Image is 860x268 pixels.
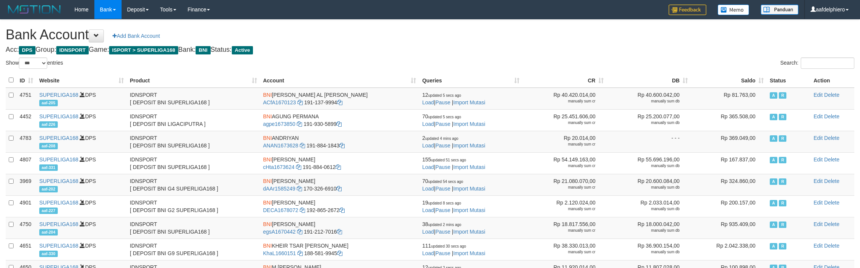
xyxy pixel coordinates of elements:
span: updated 54 secs ago [428,180,463,184]
span: Running [779,178,786,185]
a: Delete [824,113,839,119]
td: Rp 365.508,00 [691,109,767,131]
div: manually sum db [610,185,680,190]
div: manually sum cr [526,163,595,169]
a: Copy 1911379994 to clipboard [337,99,342,105]
span: BNI [263,113,272,119]
td: IDNSPORT [ DEPOSIT BNI SUPERLIGA168 ] [127,88,260,110]
a: Import Mutasi [453,121,485,127]
td: Rp 55.696.196,00 [607,152,691,174]
span: Active [770,200,777,206]
label: Show entries [6,57,63,69]
a: Delete [824,135,839,141]
td: DPS [36,217,127,239]
th: Queries: activate to sort column ascending [419,73,522,88]
a: Copy ANAN1673628 to clipboard [300,143,305,149]
span: | | [422,92,485,105]
a: Import Mutasi [453,143,485,149]
span: aaf-227 [39,208,58,214]
img: panduan.png [761,5,798,15]
a: Load [422,121,434,127]
td: Rp 40.420.014,00 [522,88,607,110]
th: Action [811,73,854,88]
a: Load [422,207,434,213]
td: 4751 [17,88,36,110]
div: manually sum cr [526,206,595,212]
span: Running [779,92,786,99]
a: Import Mutasi [453,250,485,256]
td: Rp 2.033.014,00 [607,195,691,217]
select: Showentries [19,57,47,69]
span: updated 2 mins ago [428,223,461,227]
a: Import Mutasi [453,99,485,105]
td: 3969 [17,174,36,195]
span: updated 5 secs ago [428,115,461,119]
span: updated 5 secs ago [428,93,461,98]
td: DPS [36,174,127,195]
a: Import Mutasi [453,207,485,213]
span: BNI [263,178,272,184]
span: aaf-331 [39,164,58,171]
span: Active [770,222,777,228]
td: DPS [36,88,127,110]
a: Edit [814,200,823,206]
h1: Bank Account [6,27,854,42]
a: Pause [435,164,450,170]
td: 4750 [17,217,36,239]
td: IDNSPORT [ DEPOSIT BNI G9 SUPERLIGA168 ] [127,239,260,260]
a: cHta1673624 [263,164,294,170]
a: Delete [824,178,839,184]
a: egsA1670442 [263,229,296,235]
a: Pause [435,250,450,256]
a: Edit [814,178,823,184]
span: aaf-205 [39,100,58,106]
span: aaf-330 [39,251,58,257]
th: ID: activate to sort column ascending [17,73,36,88]
span: 12 [422,92,461,98]
th: Account: activate to sort column ascending [260,73,419,88]
td: [PERSON_NAME] 192-865-2672 [260,195,419,217]
a: dAAr1585249 [263,186,296,192]
td: Rp 36.900.154,00 [607,239,691,260]
span: updated 4 mins ago [425,136,458,141]
span: DPS [19,46,35,54]
span: 2 [422,135,458,141]
td: Rp 38.330.013,00 [522,239,607,260]
span: aaf-204 [39,229,58,235]
div: manually sum db [610,249,680,255]
td: 4783 [17,131,36,152]
span: ISPORT > SUPERLIGA168 [109,46,178,54]
a: Add Bank Account [108,29,165,42]
div: manually sum cr [526,142,595,147]
a: Copy 1918840612 to clipboard [336,164,341,170]
a: Delete [824,200,839,206]
td: Rp 21.080.070,00 [522,174,607,195]
a: agpe1673850 [263,121,296,127]
td: IDNSPORT [ DEPOSIT BNI LIGACIPUTRA ] [127,109,260,131]
a: Copy agpe1673850 to clipboard [297,121,302,127]
td: [PERSON_NAME] AL [PERSON_NAME] 191-137-9994 [260,88,419,110]
a: Pause [435,121,450,127]
div: manually sum cr [526,185,595,190]
a: Load [422,250,434,256]
span: 70 [422,178,463,184]
a: SUPERLIGA168 [39,200,79,206]
a: Edit [814,135,823,141]
div: manually sum db [610,228,680,233]
td: DPS [36,131,127,152]
a: SUPERLIGA168 [39,156,79,163]
div: manually sum cr [526,120,595,125]
span: Active [770,114,777,120]
td: AGUNG PERMANA 191-930-5899 [260,109,419,131]
td: 4452 [17,109,36,131]
a: Delete [824,92,839,98]
img: Feedback.jpg [669,5,706,15]
a: ANAN1673628 [263,143,298,149]
a: Copy egsA1670442 to clipboard [297,229,302,235]
td: Rp 18.817.556,00 [522,217,607,239]
td: Rp 369.049,00 [691,131,767,152]
a: Delete [824,243,839,249]
span: | | [422,135,485,149]
td: Rp 54.149.163,00 [522,152,607,174]
td: Rp 20.014,00 [522,131,607,152]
